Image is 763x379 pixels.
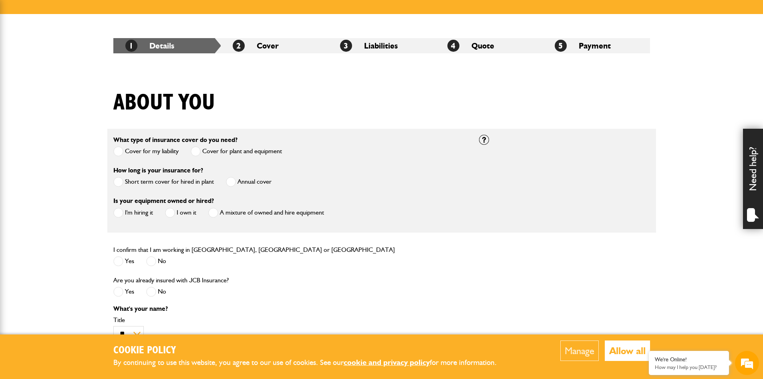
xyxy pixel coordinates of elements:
div: Need help? [743,129,763,229]
label: No [146,287,166,297]
button: Manage [560,340,599,361]
input: Enter your phone number [10,122,146,139]
li: Payment [543,38,650,53]
span: 2 [233,40,245,52]
textarea: Type your message and hit 'Enter' [10,145,146,240]
label: Cover for plant and equipment [191,146,282,156]
img: d_20077148190_company_1631870298795_20077148190 [14,45,34,56]
div: Minimize live chat window [131,4,151,23]
label: Annual cover [226,177,272,187]
label: I own it [165,208,196,218]
a: cookie and privacy policy [344,358,430,367]
p: How may I help you today? [655,364,723,370]
label: Yes [113,287,134,297]
label: Yes [113,256,134,266]
label: A mixture of owned and hire equipment [208,208,324,218]
label: Title [113,317,467,323]
span: 4 [447,40,459,52]
input: Enter your last name [10,74,146,92]
label: I'm hiring it [113,208,153,218]
p: What's your name? [113,306,467,312]
li: Details [113,38,221,53]
span: 3 [340,40,352,52]
button: Allow all [605,340,650,361]
p: By continuing to use this website, you agree to our use of cookies. See our for more information. [113,357,510,369]
input: Enter your email address [10,98,146,116]
h2: Cookie Policy [113,345,510,357]
li: Cover [221,38,328,53]
em: Start Chat [109,247,145,258]
label: Cover for my liability [113,146,179,156]
label: No [146,256,166,266]
div: We're Online! [655,356,723,363]
li: Liabilities [328,38,435,53]
span: 1 [125,40,137,52]
label: What type of insurance cover do you need? [113,137,238,143]
label: Short term cover for hired in plant [113,177,214,187]
div: Chat with us now [42,45,135,55]
h1: About you [113,89,215,116]
label: I confirm that I am working in [GEOGRAPHIC_DATA], [GEOGRAPHIC_DATA] or [GEOGRAPHIC_DATA] [113,247,395,253]
label: How long is your insurance for? [113,167,203,174]
li: Quote [435,38,543,53]
label: Are you already insured with JCB Insurance? [113,277,229,284]
span: 5 [555,40,567,52]
label: Is your equipment owned or hired? [113,198,214,204]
